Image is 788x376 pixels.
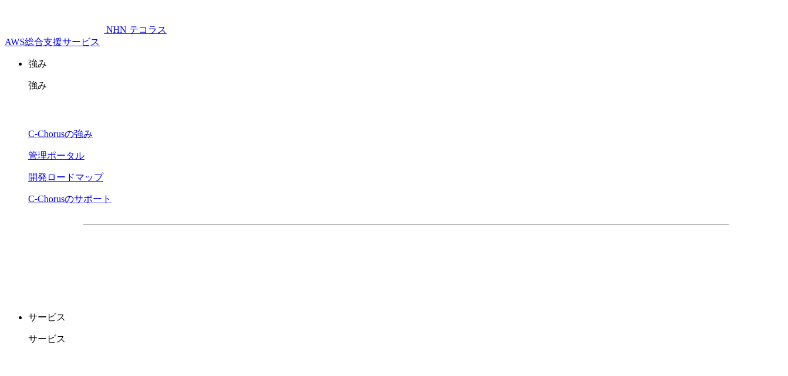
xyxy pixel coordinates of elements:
[5,25,167,47] a: AWS総合支援サービス C-Chorus NHN テコラスAWS総合支援サービス
[28,129,93,139] a: C-Chorusの強み
[28,80,783,92] p: 強み
[28,194,111,204] a: C-Chorusのサポート
[28,333,783,346] p: サービス
[28,312,783,324] p: サービス
[211,244,400,273] a: 資料を請求する
[5,5,104,33] img: AWS総合支援サービス C-Chorus
[28,172,103,182] a: 開発ロードマップ
[28,58,783,70] p: 強み
[28,151,84,160] a: 管理ポータル
[412,244,601,273] a: まずは相談する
